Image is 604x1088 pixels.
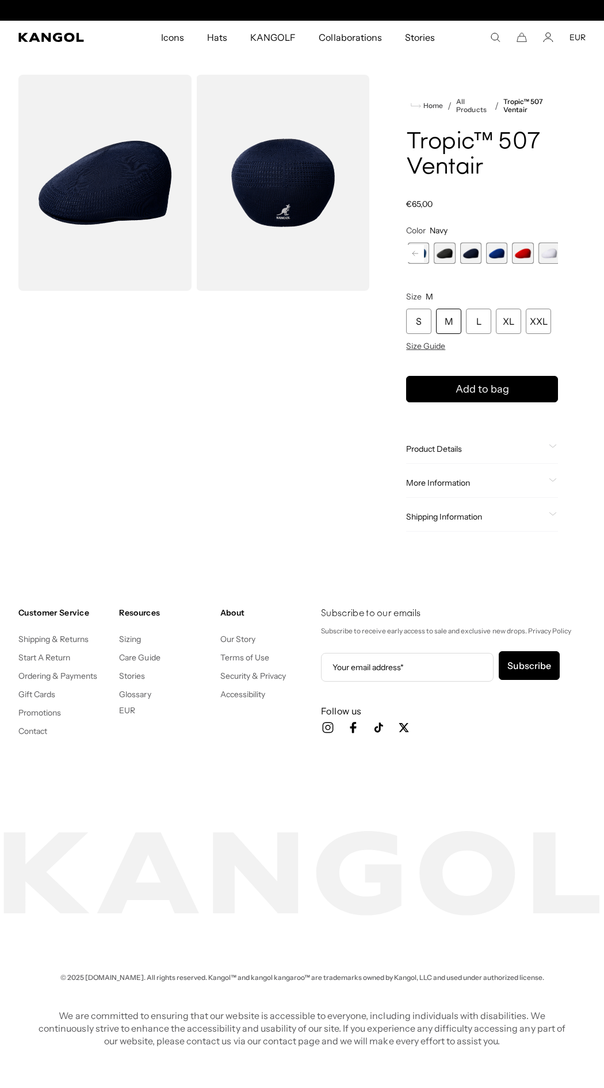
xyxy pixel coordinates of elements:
div: M [436,309,461,334]
span: Color [406,225,426,236]
h4: About [220,608,312,618]
span: Size [406,291,422,302]
label: White [538,243,560,264]
span: Navy [430,225,448,236]
a: All Products [456,98,490,114]
div: Announcement [184,6,420,15]
a: Security & Privacy [220,671,286,681]
a: Terms of Use [220,652,269,663]
span: Hats [207,21,227,54]
a: Sizing [119,634,141,644]
a: Care Guide [119,652,160,663]
span: Shipping Information [406,512,544,522]
a: Gift Cards [18,689,55,699]
label: DENIM BLUE [408,243,429,264]
div: 5 of 9 [434,243,455,264]
span: More Information [406,478,544,488]
h4: Customer Service [18,608,110,618]
p: Subscribe to receive early access to sale and exclusive new drops. Privacy Policy [321,625,586,637]
span: Product Details [406,444,544,454]
span: Collaborations [319,21,381,54]
span: KANGOLF [250,21,296,54]
h4: Subscribe to our emails [321,608,586,620]
a: Promotions [18,708,61,718]
div: XL [496,309,521,334]
a: Hats [196,21,239,54]
span: M [426,291,433,302]
div: 9 of 9 [538,243,560,264]
a: Ordering & Payments [18,671,98,681]
label: Navy [460,243,481,264]
a: Account [543,32,553,43]
a: Start A Return [18,652,70,663]
li: / [443,99,452,113]
a: Glossary [119,689,151,699]
span: Icons [161,21,184,54]
div: 1 of 2 [184,6,420,15]
img: color-navy [18,75,192,291]
div: XXL [526,309,551,334]
img: color-navy [196,75,369,291]
span: Home [421,102,443,110]
a: Accessibility [220,689,265,699]
span: €65,00 [406,199,433,209]
span: Stories [405,21,435,54]
div: 4 of 9 [408,243,429,264]
a: Stories [119,671,145,681]
button: Cart [517,32,527,43]
summary: Search here [490,32,500,43]
a: Home [411,101,443,111]
a: Icons [150,21,196,54]
span: Size Guide [406,341,445,351]
div: 8 of 9 [512,243,533,264]
a: Collaborations [307,21,393,54]
div: L [466,309,491,334]
a: Kangol [18,33,106,42]
a: Shipping & Returns [18,634,89,644]
a: Contact [18,726,47,736]
label: Scarlet [512,243,533,264]
label: Black [434,243,455,264]
a: Tropic™ 507 Ventair [503,98,558,114]
span: Add to bag [456,382,509,397]
slideshow-component: Announcement bar [184,6,420,15]
a: Our Story [220,634,255,644]
a: KANGOLF [239,21,307,54]
button: EUR [119,705,135,716]
div: S [406,309,431,334]
h1: Tropic™ 507 Ventair [406,130,558,180]
nav: breadcrumbs [406,98,558,114]
button: EUR [569,32,586,43]
button: Subscribe [499,651,560,680]
h3: Follow us [321,705,586,717]
button: Add to bag [406,376,558,402]
div: 6 of 9 [460,243,481,264]
product-gallery: Gallery Viewer [18,75,369,291]
label: Royale [486,243,507,264]
h4: Resources [119,608,211,618]
li: / [490,99,499,113]
p: We are committed to ensuring that our website is accessible to everyone, including individuals wi... [35,1009,569,1047]
a: Stories [393,21,446,54]
div: 7 of 9 [486,243,507,264]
